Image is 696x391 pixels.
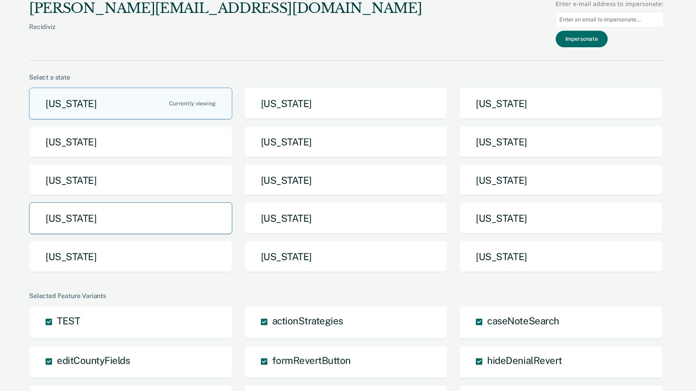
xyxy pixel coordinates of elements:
span: editCountyFields [57,355,130,366]
span: formRevertButton [272,355,351,366]
div: Recidiviz [29,23,422,44]
button: [US_STATE] [29,126,232,158]
button: [US_STATE] [29,164,232,196]
button: [US_STATE] [459,241,663,273]
button: [US_STATE] [459,202,663,234]
button: [US_STATE] [29,202,232,234]
button: Impersonate [556,31,608,47]
button: [US_STATE] [244,164,448,196]
button: [US_STATE] [244,202,448,234]
button: [US_STATE] [244,126,448,158]
div: Selected Feature Variants [29,292,664,300]
input: Enter an email to impersonate... [556,12,664,27]
span: actionStrategies [272,315,343,326]
div: Select a state [29,74,664,81]
button: [US_STATE] [459,126,663,158]
button: [US_STATE] [459,88,663,120]
button: [US_STATE] [244,88,448,120]
button: [US_STATE] [244,241,448,273]
span: TEST [57,315,80,326]
span: hideDenialRevert [487,355,562,366]
button: [US_STATE] [29,241,232,273]
button: [US_STATE] [29,88,232,120]
button: [US_STATE] [459,164,663,196]
span: caseNoteSearch [487,315,559,326]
